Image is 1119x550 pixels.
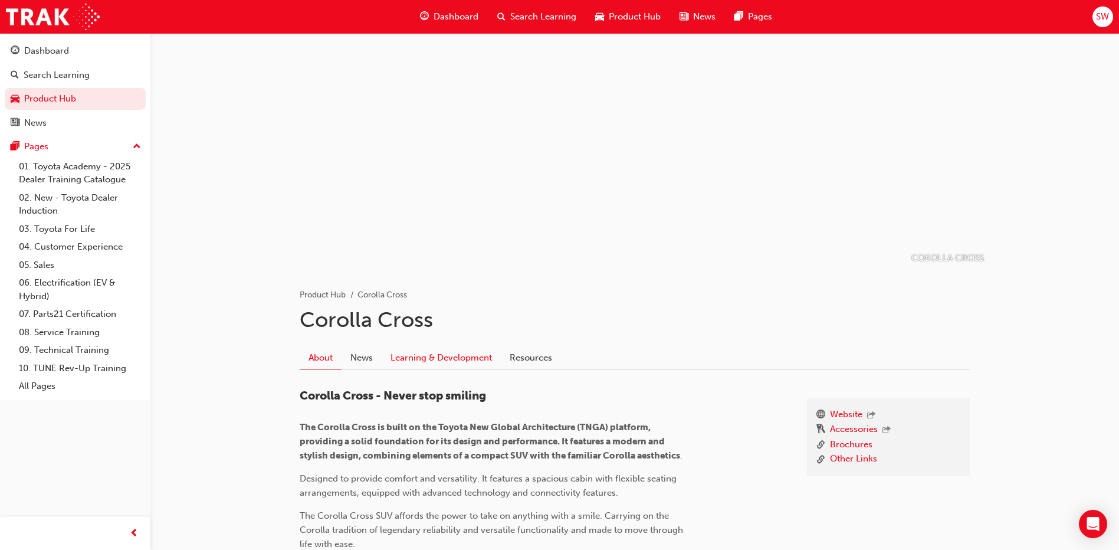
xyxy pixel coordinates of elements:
[680,450,682,461] span: .
[5,38,146,136] button: DashboardSearch LearningProduct HubNews
[130,526,139,541] span: prev-icon
[14,377,146,395] a: All Pages
[882,425,891,436] span: outbound-icon
[411,5,488,29] a: guage-iconDashboard
[5,136,146,158] button: Pages
[5,88,146,110] a: Product Hub
[300,473,679,498] span: Designed to provide comfort and versatility. It features a spacious cabin with flexible seating a...
[830,423,878,438] a: Accessories
[357,289,407,302] li: Corolla Cross
[1096,10,1109,24] span: SW
[5,112,146,134] a: News
[133,139,141,155] span: up-icon
[1092,6,1113,27] button: SW
[501,346,561,369] a: Resources
[693,10,716,24] span: News
[300,389,486,402] span: Corolla Cross - Never stop smiling
[14,305,146,323] a: 07. Parts21 Certification
[342,346,382,369] a: News
[816,423,825,438] span: keys-icon
[14,323,146,342] a: 08. Service Training
[1079,510,1107,538] div: Open Intercom Messenger
[816,438,825,453] span: link-icon
[816,408,825,423] span: www-icon
[14,189,146,220] a: 02. New - Toyota Dealer Induction
[14,238,146,256] a: 04. Customer Experience
[300,346,342,369] a: About
[11,94,19,104] span: car-icon
[14,341,146,359] a: 09. Technical Training
[911,251,984,265] p: COROLLA CROSS
[24,116,47,130] div: News
[830,408,862,423] a: Website
[609,10,661,24] span: Product Hub
[382,346,501,369] a: Learning & Development
[434,10,478,24] span: Dashboard
[595,9,604,24] span: car-icon
[497,9,506,24] span: search-icon
[725,5,782,29] a: pages-iconPages
[300,307,970,333] h1: Corolla Cross
[830,438,872,453] a: Brochures
[11,70,19,81] span: search-icon
[586,5,670,29] a: car-iconProduct Hub
[11,118,19,129] span: news-icon
[14,158,146,189] a: 01. Toyota Academy - 2025 Dealer Training Catalogue
[670,5,725,29] a: news-iconNews
[24,44,69,58] div: Dashboard
[14,274,146,305] a: 06. Electrification (EV & Hybrid)
[5,40,146,62] a: Dashboard
[14,220,146,238] a: 03. Toyota For Life
[11,46,19,57] span: guage-icon
[830,452,877,467] a: Other Links
[24,68,90,82] div: Search Learning
[300,290,346,300] a: Product Hub
[734,9,743,24] span: pages-icon
[14,256,146,274] a: 05. Sales
[24,140,48,153] div: Pages
[867,411,875,421] span: outbound-icon
[300,422,680,461] span: The Corolla Cross is built on the Toyota New Global Architecture (TNGA) platform, providing a sol...
[11,142,19,152] span: pages-icon
[748,10,772,24] span: Pages
[420,9,429,24] span: guage-icon
[6,4,100,30] img: Trak
[488,5,586,29] a: search-iconSearch Learning
[816,452,825,467] span: link-icon
[680,9,688,24] span: news-icon
[5,64,146,86] a: Search Learning
[300,510,685,549] span: The Corolla Cross SUV affords the power to take on anything with a smile. Carrying on the Corolla...
[510,10,576,24] span: Search Learning
[14,359,146,378] a: 10. TUNE Rev-Up Training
